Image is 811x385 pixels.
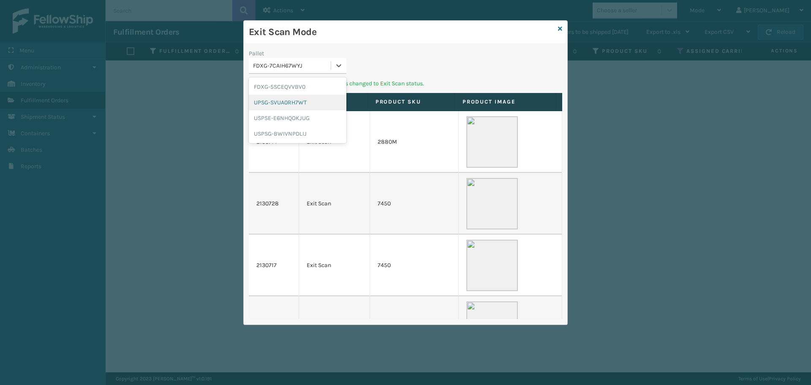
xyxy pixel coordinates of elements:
[249,95,346,110] div: UPSG-SVUA0RH7WT
[249,79,562,88] p: Pallet scanned and Fulfillment Orders changed to Exit Scan status.
[299,235,370,296] td: Exit Scan
[249,126,346,142] div: USPSG-BWIVNPDLIJ
[466,116,518,168] img: 51104088640_40f294f443_o-scaled-700x700.jpg
[376,98,447,106] label: Product SKU
[249,110,346,126] div: USPSE-E6NHQOKJUG
[370,111,459,173] td: 2880M
[370,235,459,296] td: 7450
[256,199,279,208] a: 2130728
[249,26,555,38] h3: Exit Scan Mode
[466,178,518,229] img: 51104088640_40f294f443_o-scaled-700x700.jpg
[299,296,370,358] td: Exit Scan
[466,240,518,291] img: 51104088640_40f294f443_o-scaled-700x700.jpg
[256,261,277,270] a: 2130717
[249,49,264,58] label: Pallet
[249,79,346,95] div: FDXG-5SCEQVVBV0
[466,301,518,353] img: 51104088640_40f294f443_o-scaled-700x700.jpg
[299,173,370,235] td: Exit Scan
[253,61,332,70] div: FDXG-7CAIH67WYJ
[370,173,459,235] td: 7450
[463,98,548,106] label: Product Image
[370,296,459,358] td: 1424M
